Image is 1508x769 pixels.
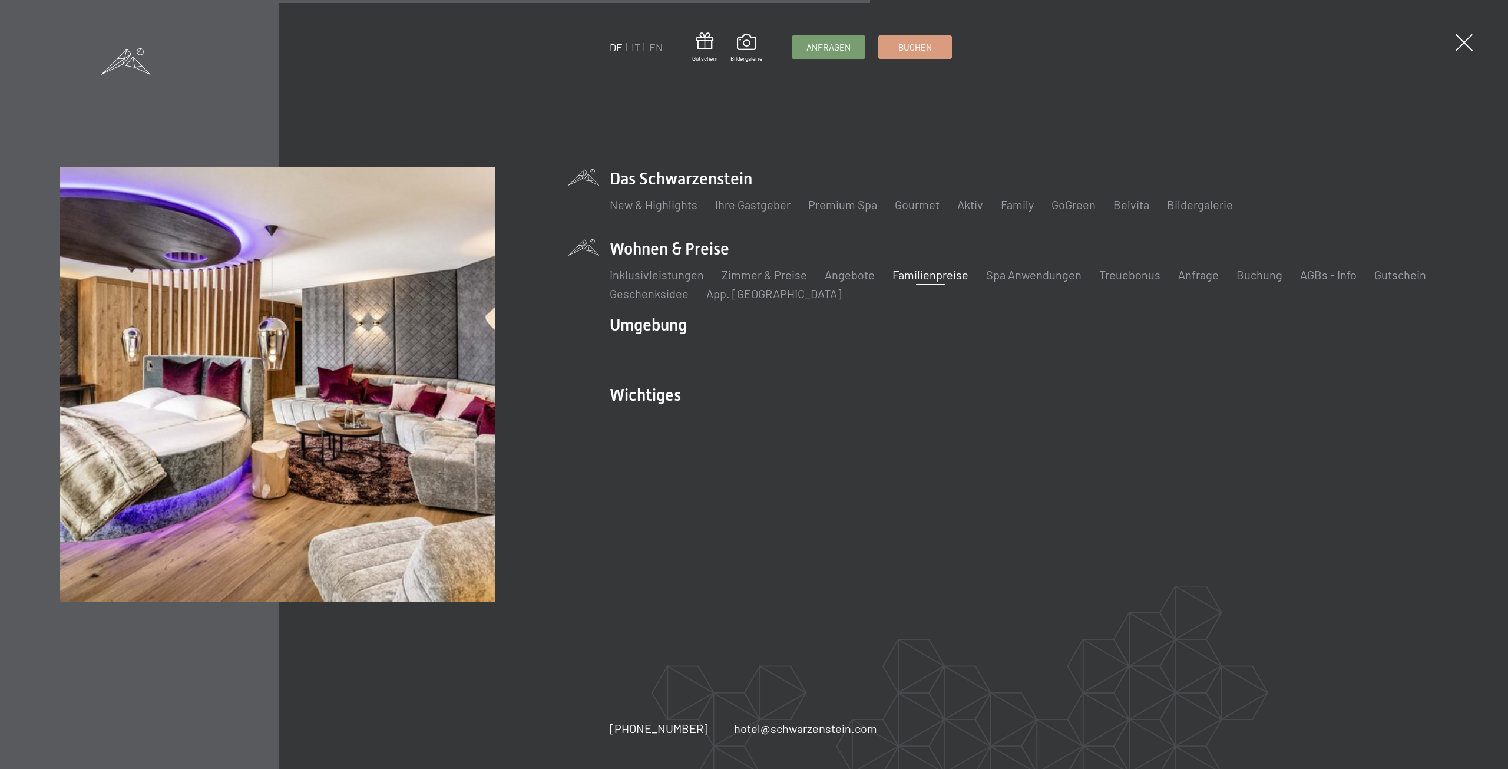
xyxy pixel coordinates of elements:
[706,286,842,301] a: App. [GEOGRAPHIC_DATA]
[734,720,877,737] a: hotel@schwarzenstein.com
[1167,197,1233,212] a: Bildergalerie
[692,54,717,62] span: Gutschein
[1113,197,1149,212] a: Belvita
[1300,268,1357,282] a: AGBs - Info
[825,268,875,282] a: Angebote
[895,197,940,212] a: Gourmet
[957,197,983,212] a: Aktiv
[1001,197,1034,212] a: Family
[1051,197,1096,212] a: GoGreen
[715,197,791,212] a: Ihre Gastgeber
[806,41,851,54] span: Anfragen
[730,34,762,62] a: Bildergalerie
[722,268,807,282] a: Zimmer & Preise
[60,167,494,602] img: Wellnesshotel Südtirol SCHWARZENSTEIN - Wellnessurlaub in den Alpen
[879,36,951,58] a: Buchen
[692,32,717,62] a: Gutschein
[631,41,640,54] a: IT
[610,268,704,282] a: Inklusivleistungen
[986,268,1082,282] a: Spa Anwendungen
[649,41,663,54] a: EN
[792,36,865,58] a: Anfragen
[610,720,708,737] a: [PHONE_NUMBER]
[892,268,968,282] a: Familienpreise
[1236,268,1282,282] a: Buchung
[610,41,623,54] a: DE
[610,286,689,301] a: Geschenksidee
[1374,268,1426,282] a: Gutschein
[1099,268,1160,282] a: Treuebonus
[730,54,762,62] span: Bildergalerie
[610,721,708,735] span: [PHONE_NUMBER]
[808,197,877,212] a: Premium Spa
[610,197,697,212] a: New & Highlights
[1178,268,1219,282] a: Anfrage
[898,41,932,54] span: Buchen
